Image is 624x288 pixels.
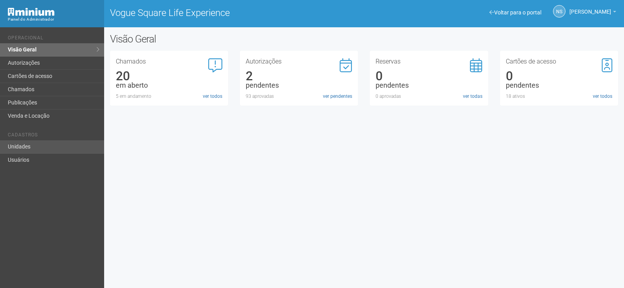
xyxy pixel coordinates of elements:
[376,93,482,100] div: 0 aprovadas
[246,82,352,89] div: pendentes
[110,8,358,18] h1: Vogue Square Life Experience
[8,8,55,16] img: Minium
[323,93,352,100] a: ver pendentes
[553,5,565,18] a: NS
[506,72,612,80] div: 0
[506,82,612,89] div: pendentes
[8,132,98,140] li: Cadastros
[8,35,98,43] li: Operacional
[376,58,482,65] h3: Reservas
[593,93,612,100] a: ver todos
[110,33,315,45] h2: Visão Geral
[246,58,352,65] h3: Autorizações
[116,93,222,100] div: 5 em andamento
[246,93,352,100] div: 93 aprovadas
[116,72,222,80] div: 20
[569,1,611,15] span: Nicolle Silva
[376,72,482,80] div: 0
[116,82,222,89] div: em aberto
[569,10,616,16] a: [PERSON_NAME]
[506,93,612,100] div: 18 ativos
[116,58,222,65] h3: Chamados
[463,93,482,100] a: ver todas
[506,58,612,65] h3: Cartões de acesso
[246,72,352,80] div: 2
[203,93,222,100] a: ver todos
[376,82,482,89] div: pendentes
[489,9,541,16] a: Voltar para o portal
[8,16,98,23] div: Painel do Administrador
